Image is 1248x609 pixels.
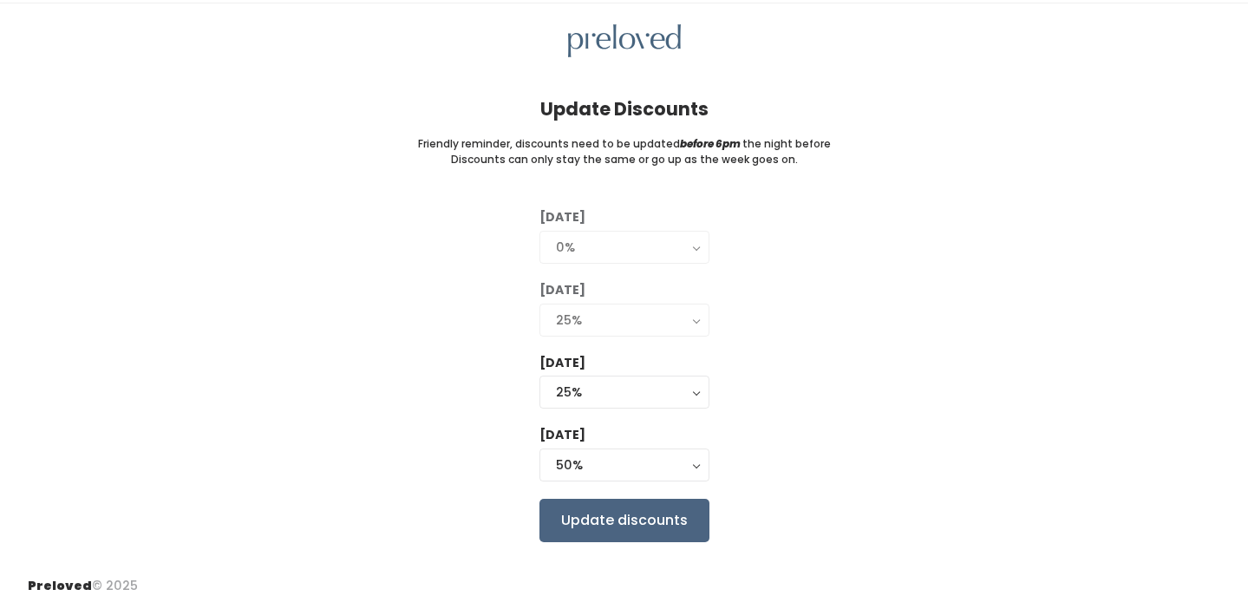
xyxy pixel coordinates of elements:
[539,376,709,409] button: 25%
[556,311,693,330] div: 25%
[418,136,831,152] small: Friendly reminder, discounts need to be updated the night before
[539,231,709,264] button: 0%
[568,24,681,58] img: preloved logo
[28,577,92,594] span: Preloved
[539,281,585,299] label: [DATE]
[28,563,138,595] div: © 2025
[540,99,709,119] h4: Update Discounts
[556,238,693,257] div: 0%
[556,383,693,402] div: 25%
[451,152,798,167] small: Discounts can only stay the same or go up as the week goes on.
[539,354,585,372] label: [DATE]
[539,499,709,542] input: Update discounts
[556,455,693,475] div: 50%
[680,136,741,151] i: before 6pm
[539,208,585,226] label: [DATE]
[539,426,585,444] label: [DATE]
[539,449,709,481] button: 50%
[539,304,709,337] button: 25%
